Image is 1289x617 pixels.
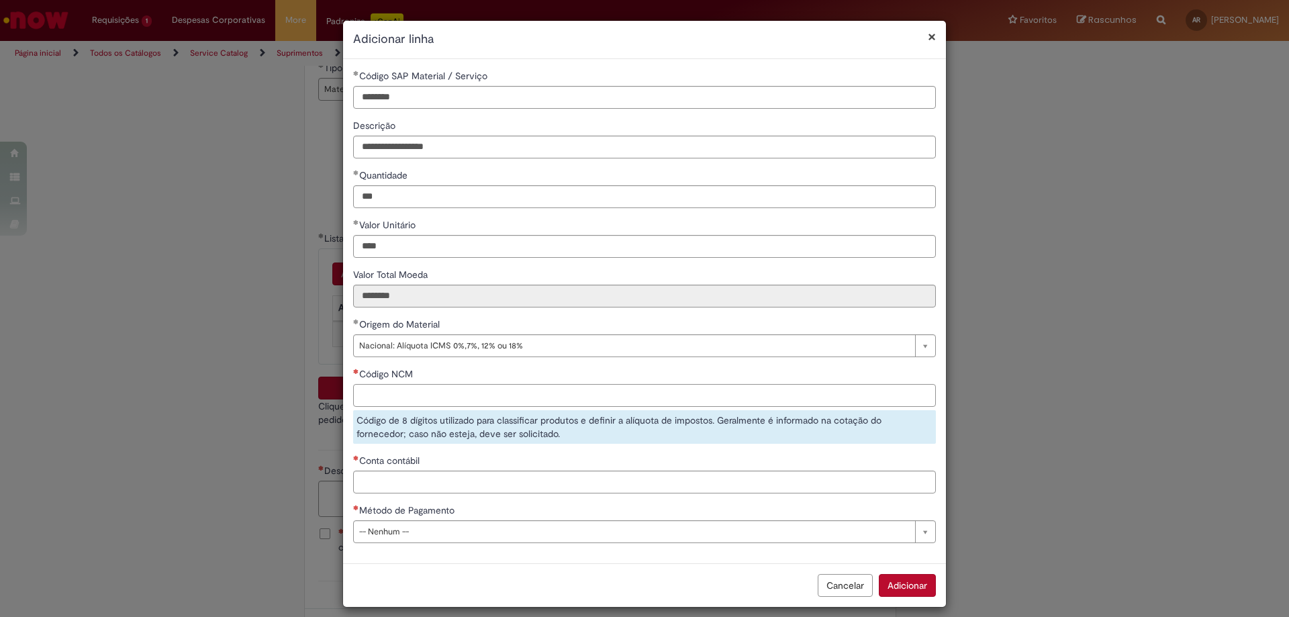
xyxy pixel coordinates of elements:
span: Necessários [353,505,359,510]
span: Descrição [353,120,398,132]
span: Obrigatório Preenchido [353,70,359,76]
span: Código NCM [359,368,416,380]
button: Fechar modal [928,30,936,44]
span: Código SAP Material / Serviço [359,70,490,82]
span: Método de Pagamento [359,504,457,516]
span: Somente leitura - Valor Total Moeda [353,269,430,281]
input: Quantidade [353,185,936,208]
input: Descrição [353,136,936,158]
span: Valor Unitário [359,219,418,231]
div: Código de 8 dígitos utilizado para classificar produtos e definir a alíquota de impostos. Geralme... [353,410,936,444]
input: Código NCM [353,384,936,407]
span: Origem do Material [359,318,442,330]
span: Nacional: Alíquota ICMS 0%,7%, 12% ou 18% [359,335,908,357]
span: Conta contábil [359,455,422,467]
span: Obrigatório Preenchido [353,220,359,225]
button: Cancelar [818,574,873,597]
input: Código SAP Material / Serviço [353,86,936,109]
input: Valor Total Moeda [353,285,936,307]
span: -- Nenhum -- [359,521,908,542]
span: Necessários [353,455,359,461]
button: Adicionar [879,574,936,597]
span: Obrigatório Preenchido [353,319,359,324]
h2: Adicionar linha [353,31,936,48]
input: Conta contábil [353,471,936,493]
span: Obrigatório Preenchido [353,170,359,175]
span: Quantidade [359,169,410,181]
input: Valor Unitário [353,235,936,258]
span: Necessários [353,369,359,374]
